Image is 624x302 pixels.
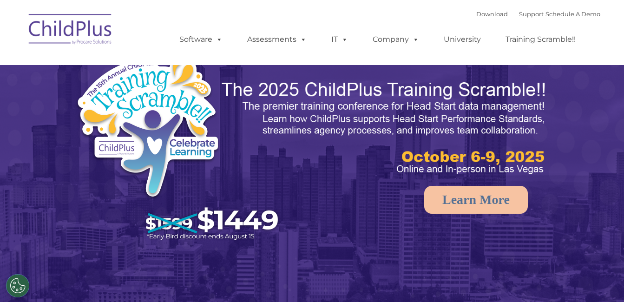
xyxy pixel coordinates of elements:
[24,7,117,54] img: ChildPlus by Procare Solutions
[476,10,600,18] font: |
[322,30,357,49] a: IT
[238,30,316,49] a: Assessments
[424,186,528,214] a: Learn More
[434,30,490,49] a: University
[519,10,544,18] a: Support
[496,30,585,49] a: Training Scramble!!
[6,274,29,297] button: Cookies Settings
[363,30,428,49] a: Company
[545,10,600,18] a: Schedule A Demo
[170,30,232,49] a: Software
[476,10,508,18] a: Download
